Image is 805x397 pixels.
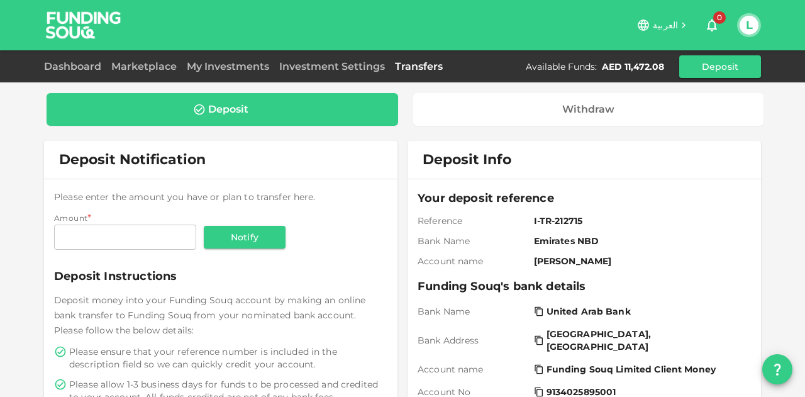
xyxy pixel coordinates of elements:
button: question [762,354,792,384]
span: Funding Souq Limited Client Money [547,363,716,376]
span: I-TR-212715 [534,215,746,227]
span: United Arab Bank [547,305,631,318]
a: Dashboard [44,60,106,72]
button: Deposit [679,55,761,78]
span: [PERSON_NAME] [534,255,746,267]
a: Deposit [47,93,398,126]
a: Marketplace [106,60,182,72]
span: Please enter the amount you have or plan to transfer here. [54,191,316,203]
input: amount [54,225,196,250]
div: Withdraw [562,103,614,116]
span: Deposit Info [423,151,511,169]
button: Notify [204,226,286,249]
div: Available Funds : [526,60,597,73]
span: Account name [418,363,529,376]
a: Withdraw [413,93,764,126]
span: Reference [418,215,529,227]
span: Amount [54,213,87,223]
a: My Investments [182,60,274,72]
div: Deposit [208,103,248,116]
span: Deposit Notification [59,151,206,168]
span: Please ensure that your reference number is included in the description field so we can quickly c... [69,345,385,371]
span: Deposit money into your Funding Souq account by making an online bank transfer to Funding Souq fr... [54,294,365,336]
span: Bank Address [418,334,529,347]
span: العربية [653,20,678,31]
a: Investment Settings [274,60,390,72]
button: L [740,16,758,35]
span: 0 [713,11,726,24]
span: Account name [418,255,529,267]
a: Transfers [390,60,448,72]
span: Funding Souq's bank details [418,277,751,295]
span: Your deposit reference [418,189,751,207]
div: AED 11,472.08 [602,60,664,73]
span: [GEOGRAPHIC_DATA], [GEOGRAPHIC_DATA] [547,328,743,353]
button: 0 [699,13,724,38]
span: Deposit Instructions [54,267,387,285]
span: Bank Name [418,235,529,247]
span: Bank Name [418,305,529,318]
span: Emirates NBD [534,235,746,247]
